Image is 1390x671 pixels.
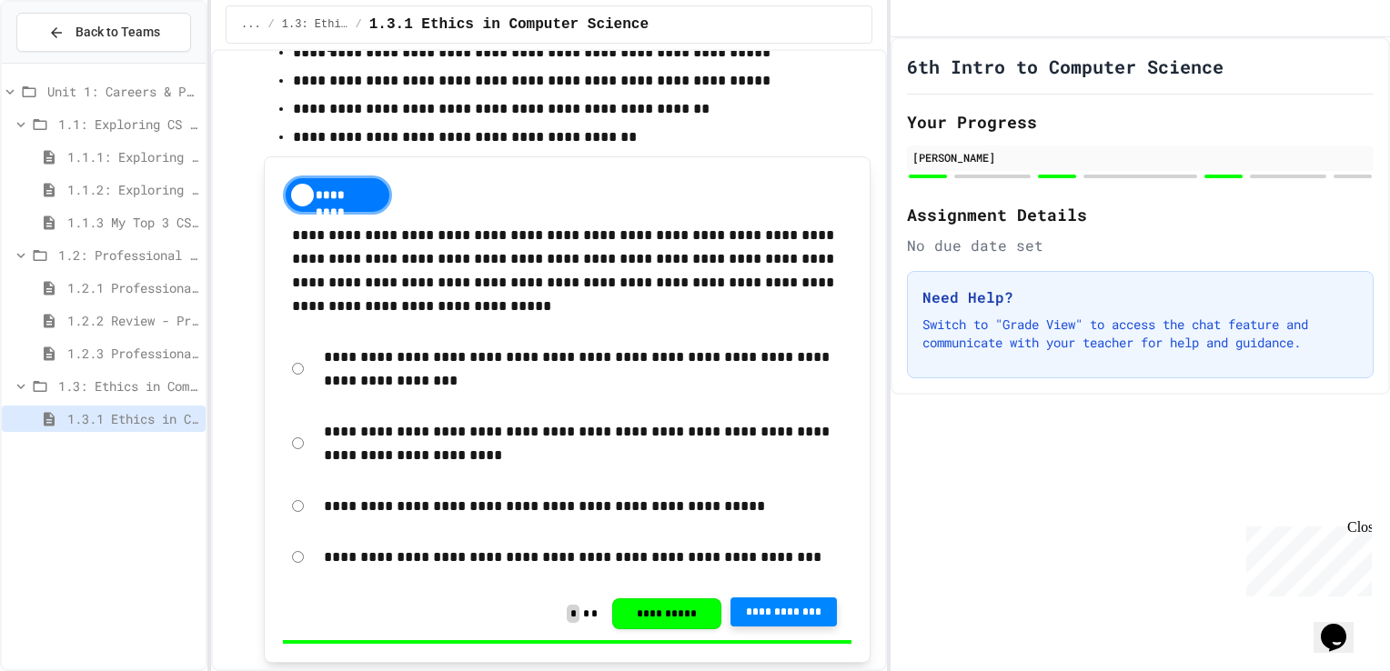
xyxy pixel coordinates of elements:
span: 1.3: Ethics in Computing [282,17,348,32]
div: [PERSON_NAME] [912,149,1368,165]
span: / [268,17,275,32]
span: 1.2.2 Review - Professional Communication [67,311,198,330]
span: 1.3.1 Ethics in Computer Science [67,409,198,428]
div: No due date set [907,235,1374,256]
h2: Assignment Details [907,202,1374,227]
div: Chat with us now!Close [7,7,126,115]
h1: 6th Intro to Computer Science [907,54,1224,79]
span: Unit 1: Careers & Professionalism [47,82,198,101]
h2: Your Progress [907,109,1374,135]
span: 1.2: Professional Communication [58,245,198,265]
span: 1.2.3 Professional Communication Challenge [67,344,198,363]
span: 1.3.1 Ethics in Computer Science [369,14,649,35]
span: ... [241,17,261,32]
iframe: chat widget [1239,519,1372,596]
span: Back to Teams [76,23,160,42]
span: 1.1.2: Exploring CS Careers - Review [67,180,198,199]
span: 1.1.1: Exploring CS Careers [67,147,198,166]
h3: Need Help? [922,286,1358,308]
span: 1.1: Exploring CS Careers [58,115,198,134]
span: 1.2.1 Professional Communication [67,278,198,297]
span: 1.1.3 My Top 3 CS Careers! [67,213,198,232]
p: Switch to "Grade View" to access the chat feature and communicate with your teacher for help and ... [922,315,1358,352]
span: 1.3: Ethics in Computing [58,376,198,396]
span: / [356,17,362,32]
iframe: chat widget [1314,598,1372,653]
